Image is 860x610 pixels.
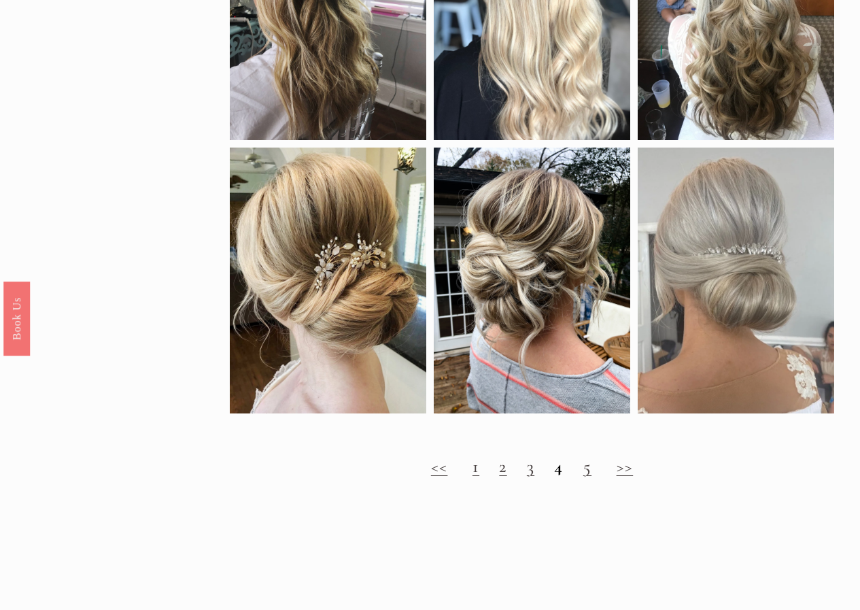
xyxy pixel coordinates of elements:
a: >> [617,456,634,477]
a: 1 [472,456,479,477]
strong: 4 [554,456,563,477]
a: << [431,456,448,477]
a: 5 [583,456,591,477]
a: Book Us [3,281,30,355]
a: 2 [499,456,506,477]
a: 3 [527,456,534,477]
